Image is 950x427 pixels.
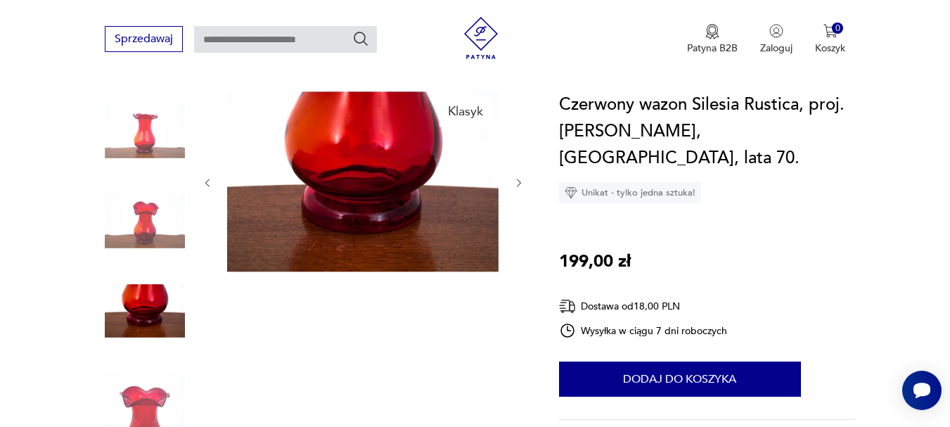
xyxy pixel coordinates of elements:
[352,30,369,47] button: Szukaj
[823,24,837,38] img: Ikona koszyka
[559,298,728,315] div: Dostawa od 18,00 PLN
[105,91,185,172] img: Zdjęcie produktu Czerwony wazon Silesia Rustica, proj. L. Fiedorowicz, Ząbkowice, lata 70.
[687,42,738,55] p: Patyna B2B
[687,24,738,55] a: Ikona medaluPatyna B2B
[105,271,185,351] img: Zdjęcie produktu Czerwony wazon Silesia Rustica, proj. L. Fiedorowicz, Ząbkowice, lata 70.
[105,26,183,52] button: Sprzedawaj
[815,42,845,55] p: Koszyk
[105,35,183,45] a: Sprzedawaj
[460,17,502,59] img: Patyna - sklep z meblami i dekoracjami vintage
[565,186,577,199] img: Ikona diamentu
[760,24,792,55] button: Zaloguj
[439,97,492,127] div: Klasyk
[902,371,942,410] iframe: Smartsupp widget button
[815,24,845,55] button: 0Koszyk
[559,182,701,203] div: Unikat - tylko jedna sztuka!
[559,362,801,397] button: Dodaj do koszyka
[705,24,719,39] img: Ikona medalu
[559,248,631,275] p: 199,00 zł
[105,181,185,262] img: Zdjęcie produktu Czerwony wazon Silesia Rustica, proj. L. Fiedorowicz, Ząbkowice, lata 70.
[769,24,783,38] img: Ikonka użytkownika
[760,42,792,55] p: Zaloguj
[687,24,738,55] button: Patyna B2B
[559,91,856,172] h1: Czerwony wazon Silesia Rustica, proj. [PERSON_NAME], [GEOGRAPHIC_DATA], lata 70.
[559,298,576,315] img: Ikona dostawy
[832,23,844,34] div: 0
[559,322,728,339] div: Wysyłka w ciągu 7 dni roboczych
[227,91,499,272] img: Zdjęcie produktu Czerwony wazon Silesia Rustica, proj. L. Fiedorowicz, Ząbkowice, lata 70.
